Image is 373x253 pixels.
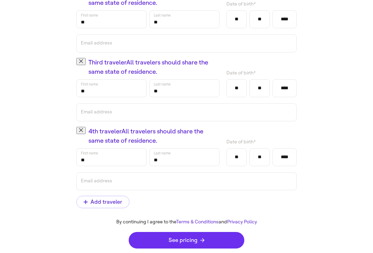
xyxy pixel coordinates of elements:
label: Last name [153,12,171,19]
input: Day [254,83,265,93]
label: First name [80,12,98,19]
input: Year [277,152,292,162]
button: Third travelerAll travelers should share the same state of residence. [76,58,86,65]
div: By continuing I agree to the and [71,219,302,225]
span: Date of birth * [226,0,256,8]
label: First name [80,150,98,156]
label: Last name [153,150,171,156]
input: Day [254,152,265,162]
span: 4th traveler [88,127,220,145]
span: Date of birth * [226,69,256,77]
span: Add traveler [84,199,122,205]
button: See pricing [129,232,244,249]
span: All travelers should share the same state of residence. [88,59,208,75]
label: First name [80,81,98,88]
input: Month [231,83,242,93]
input: Month [231,152,242,162]
input: Day [254,14,265,24]
span: All travelers should share the same state of residence. [88,128,203,144]
span: Date of birth * [226,138,256,145]
input: Year [277,83,292,93]
span: Third traveler [88,58,220,77]
input: Year [277,14,292,24]
a: Privacy Policy [227,219,257,225]
input: Month [231,14,242,24]
label: Last name [153,81,171,88]
button: 4th travelerAll travelers should share the same state of residence. [76,127,86,134]
button: Add traveler [76,196,129,208]
span: See pricing [169,237,204,243]
a: Terms & Conditions [176,219,219,225]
